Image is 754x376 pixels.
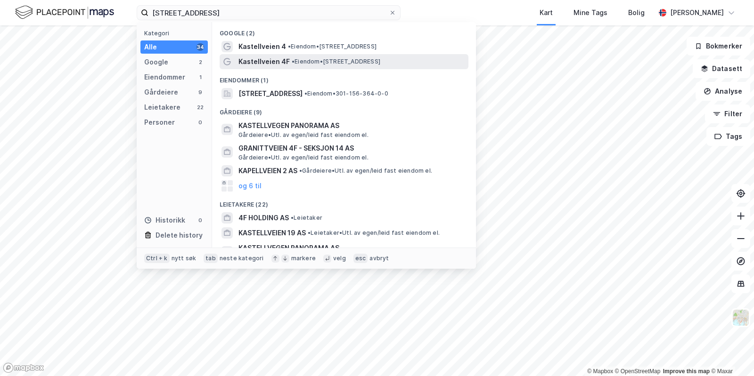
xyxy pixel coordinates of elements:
[238,212,289,224] span: 4F HOLDING AS
[299,167,302,174] span: •
[353,254,368,263] div: esc
[615,368,661,375] a: OpenStreetMap
[144,72,185,83] div: Eiendommer
[197,119,204,126] div: 0
[292,58,295,65] span: •
[144,215,185,226] div: Historikk
[212,69,476,86] div: Eiendommer (1)
[706,127,750,146] button: Tags
[197,88,204,96] div: 9
[587,368,613,375] a: Mapbox
[292,58,380,65] span: Eiendom • [STREET_ADDRESS]
[238,165,297,176] span: KAPELLVEIEN 2 AS
[156,230,203,241] div: Delete history
[220,255,264,262] div: neste kategori
[291,255,316,262] div: markere
[3,362,44,373] a: Mapbox homepage
[212,22,476,39] div: Google (2)
[308,229,311,236] span: •
[144,254,170,263] div: Ctrl + k
[707,331,754,376] iframe: Chat Widget
[148,6,389,20] input: Søk på adresse, matrikkel, gårdeiere, leietakere eller personer
[288,43,291,50] span: •
[197,73,204,81] div: 1
[238,131,369,139] span: Gårdeiere • Utl. av egen/leid fast eiendom el.
[304,90,307,97] span: •
[696,82,750,101] button: Analyse
[144,56,168,68] div: Google
[288,43,377,50] span: Eiendom • [STREET_ADDRESS]
[299,167,432,175] span: Gårdeiere • Utl. av egen/leid fast eiendom el.
[172,255,197,262] div: nytt søk
[238,120,465,131] span: KASTELLVEGEN PANORAMA AS
[238,143,465,154] span: GRANITTVEIEN 4F - SEKSJON 14 AS
[670,7,724,18] div: [PERSON_NAME]
[238,154,369,161] span: Gårdeiere • Utl. av egen/leid fast eiendom el.
[238,56,290,67] span: Kastellveien 4F
[333,255,346,262] div: velg
[197,104,204,111] div: 22
[197,216,204,224] div: 0
[732,309,750,327] img: Z
[204,254,218,263] div: tab
[144,102,180,113] div: Leietakere
[705,104,750,123] button: Filter
[238,88,303,99] span: [STREET_ADDRESS]
[197,58,204,66] div: 2
[238,180,262,192] button: og 6 til
[308,229,440,237] span: Leietaker • Utl. av egen/leid fast eiendom el.
[540,7,553,18] div: Kart
[238,242,465,254] span: KASTELLVEGEN PANORAMA AS
[574,7,607,18] div: Mine Tags
[144,30,208,37] div: Kategori
[369,255,389,262] div: avbryt
[144,41,157,53] div: Alle
[238,227,306,239] span: KASTELLVEIEN 19 AS
[663,368,710,375] a: Improve this map
[291,214,294,221] span: •
[238,41,286,52] span: Kastellveien 4
[707,331,754,376] div: Kontrollprogram for chat
[144,87,178,98] div: Gårdeiere
[628,7,645,18] div: Bolig
[304,90,388,97] span: Eiendom • 301-156-364-0-0
[144,117,175,128] div: Personer
[693,59,750,78] button: Datasett
[15,4,114,21] img: logo.f888ab2527a4732fd821a326f86c7f29.svg
[212,101,476,118] div: Gårdeiere (9)
[291,214,322,222] span: Leietaker
[197,43,204,51] div: 34
[687,37,750,56] button: Bokmerker
[212,193,476,210] div: Leietakere (22)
